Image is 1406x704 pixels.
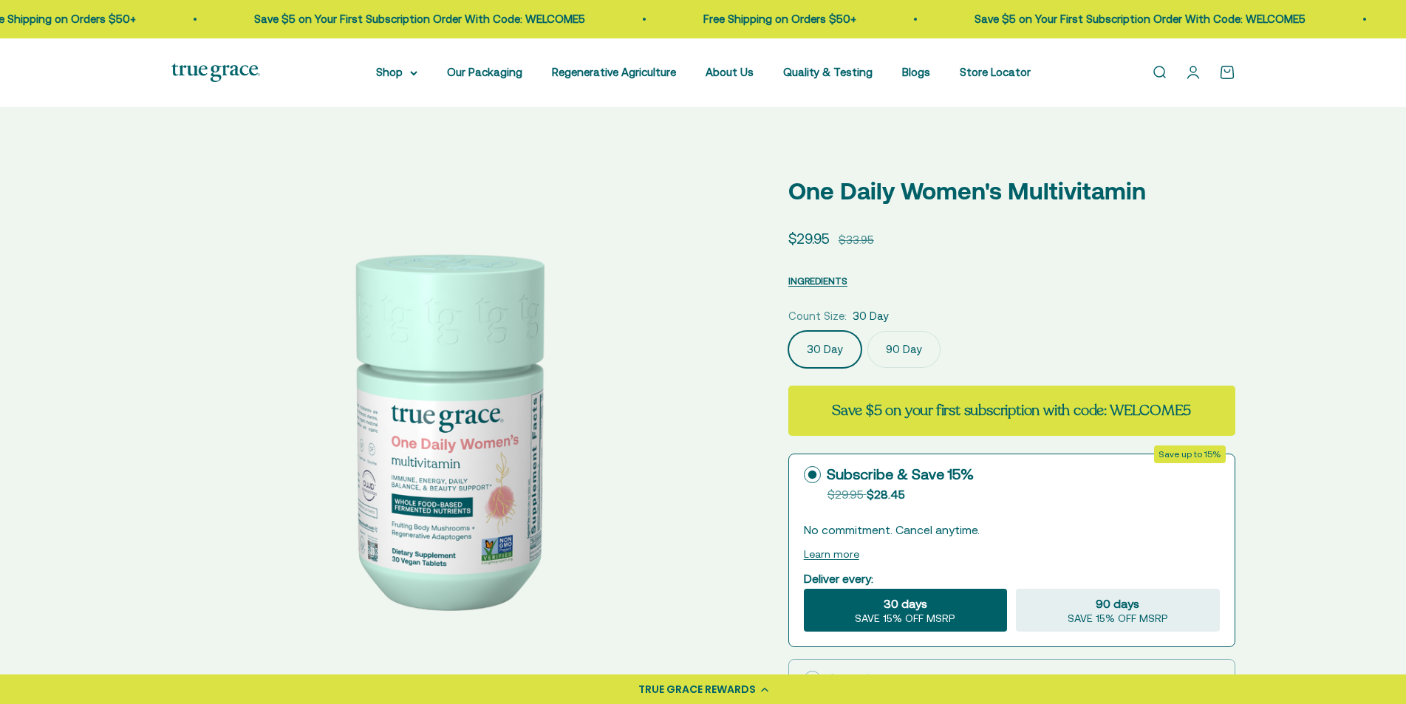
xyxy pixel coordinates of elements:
[703,13,856,25] a: Free Shipping on Orders $50+
[254,10,585,28] p: Save $5 on Your First Subscription Order With Code: WELCOME5
[376,64,417,81] summary: Shop
[788,272,847,290] button: INGREDIENTS
[788,228,830,250] sale-price: $29.95
[902,66,930,78] a: Blogs
[783,66,873,78] a: Quality & Testing
[975,10,1306,28] p: Save $5 on Your First Subscription Order With Code: WELCOME5
[552,66,676,78] a: Regenerative Agriculture
[706,66,754,78] a: About Us
[853,307,889,325] span: 30 Day
[788,276,847,287] span: INGREDIENTS
[788,172,1235,210] p: One Daily Women's Multivitamin
[788,307,847,325] legend: Count Size:
[960,66,1031,78] a: Store Locator
[839,231,874,249] compare-at-price: $33.95
[447,66,522,78] a: Our Packaging
[638,682,756,697] div: TRUE GRACE REWARDS
[832,400,1191,420] strong: Save $5 on your first subscription with code: WELCOME5
[171,154,717,700] img: We select ingredients that play a concrete role in true health, and we include them at effective ...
